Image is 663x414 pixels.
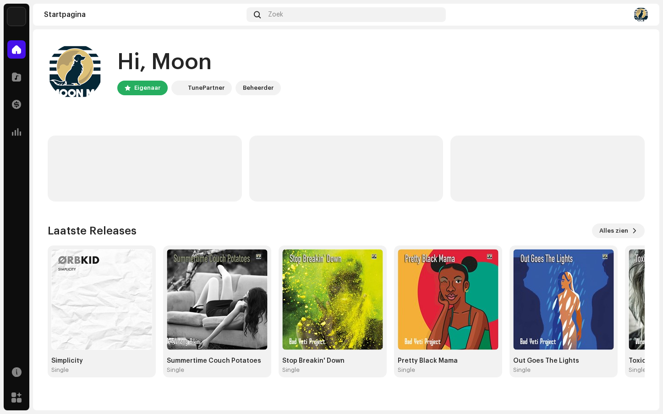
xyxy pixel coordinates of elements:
div: Hi, Moon [117,48,281,77]
div: Eigenaar [134,82,160,93]
div: Single [282,366,300,374]
div: Single [51,366,69,374]
img: 27bdcb40-9059-4e04-b833-0bb5dcf2f208 [513,249,614,350]
img: 9c9cb781-7ae6-4f20-911d-1ecd917aa933 [282,249,383,350]
button: Alles zien [592,223,645,238]
img: ad5a851c-66ae-4644-bd6a-4e3e2b3e34dc [51,249,152,350]
div: Summertime Couch Potatoes [167,357,268,365]
div: Pretty Black Mama [398,357,499,365]
span: Zoek [268,11,283,18]
img: 76e228e2-755b-4e6c-ab99-4af0966141d8 [48,44,103,99]
div: Startpagina [44,11,243,18]
div: Stop Breakin' Down [282,357,383,365]
div: Single [167,366,184,374]
div: Simplicity [51,357,152,365]
h3: Laatste Releases [48,223,137,238]
img: bb549e82-3f54-41b5-8d74-ce06bd45c366 [7,7,26,26]
span: Alles zien [599,222,628,240]
img: 76e228e2-755b-4e6c-ab99-4af0966141d8 [634,7,648,22]
div: Single [629,366,646,374]
div: Single [513,366,531,374]
img: bb549e82-3f54-41b5-8d74-ce06bd45c366 [173,82,184,93]
img: eb929930-dced-426c-87e3-30bee5d99d66 [398,249,499,350]
img: d440ffcb-4e5e-43eb-ab72-ab5db0bd770d [167,249,268,350]
div: Beheerder [243,82,274,93]
div: TunePartner [188,82,225,93]
div: Out Goes The Lights [513,357,614,365]
div: Single [398,366,415,374]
